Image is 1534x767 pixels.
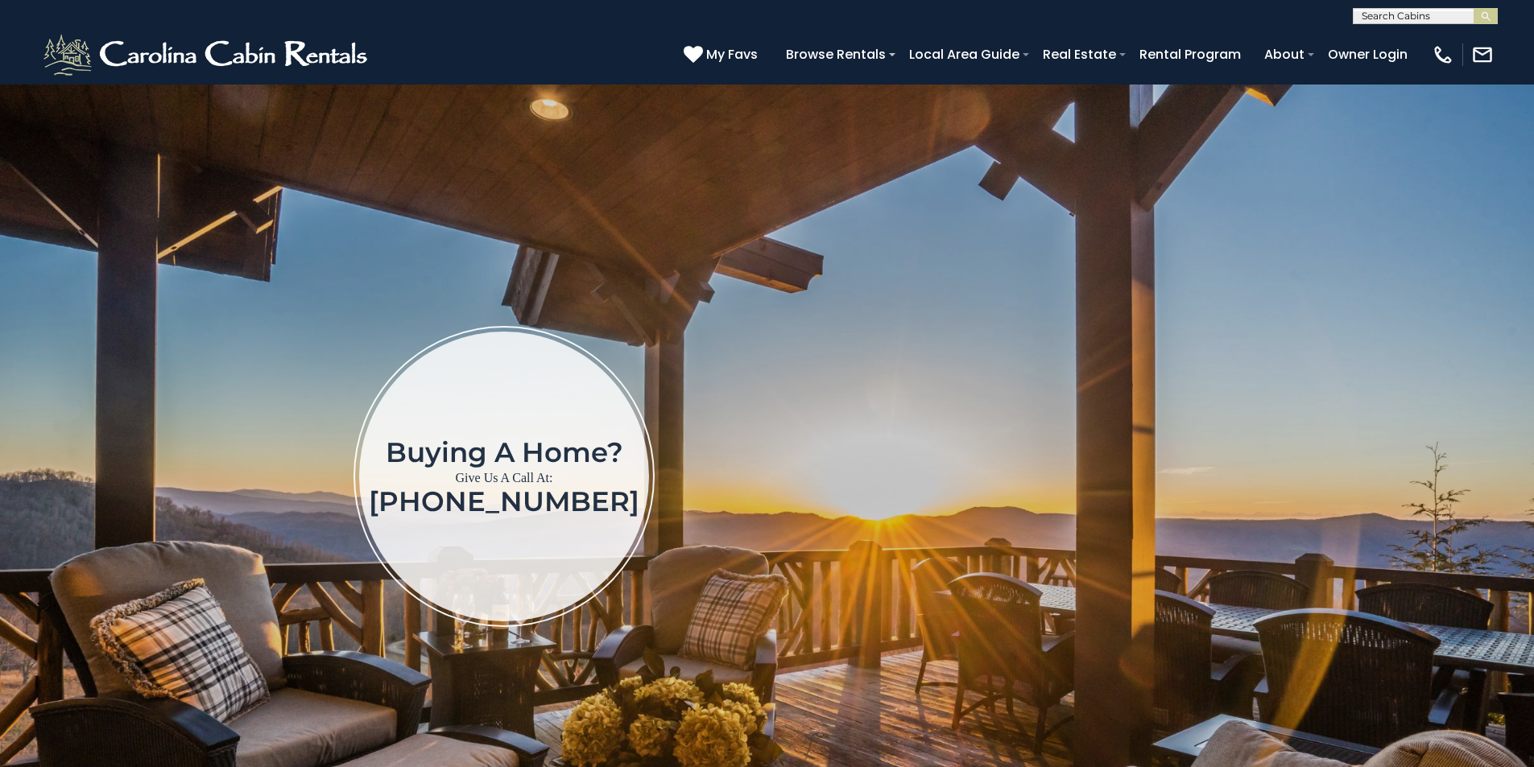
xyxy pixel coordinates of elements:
a: About [1256,40,1313,68]
img: White-1-2.png [40,31,374,79]
h1: Buying a home? [369,438,639,467]
a: Local Area Guide [901,40,1027,68]
p: Give Us A Call At: [369,467,639,489]
a: Rental Program [1131,40,1249,68]
img: phone-regular-white.png [1432,43,1454,66]
a: Owner Login [1320,40,1416,68]
a: My Favs [684,44,762,65]
a: Real Estate [1035,40,1124,68]
span: My Favs [706,44,758,64]
a: [PHONE_NUMBER] [369,485,639,518]
img: mail-regular-white.png [1471,43,1494,66]
a: Browse Rentals [778,40,894,68]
